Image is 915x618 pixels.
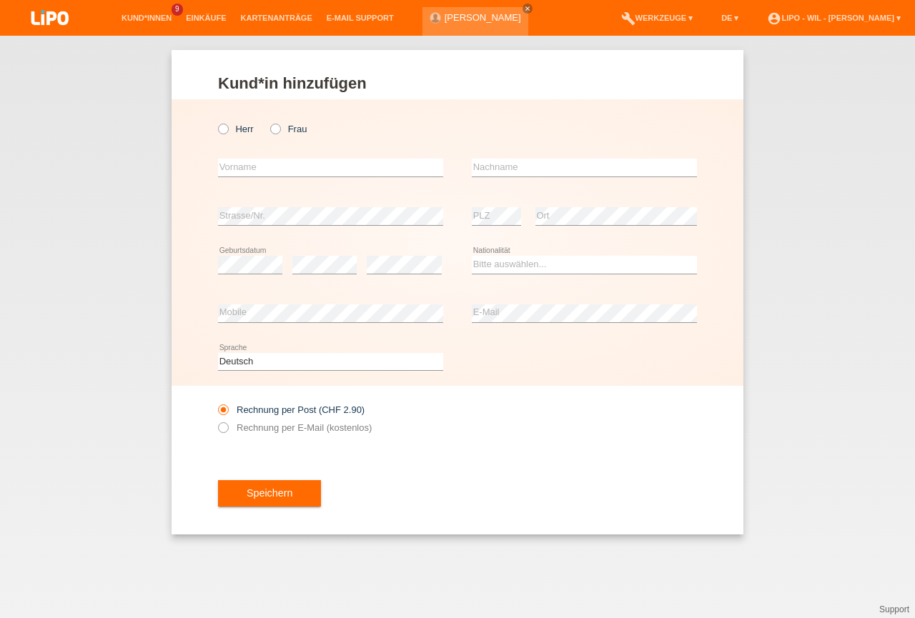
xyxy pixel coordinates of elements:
[14,29,86,40] a: LIPO pay
[218,480,321,507] button: Speichern
[524,5,531,12] i: close
[760,14,908,22] a: account_circleLIPO - Wil - [PERSON_NAME] ▾
[614,14,701,22] a: buildWerkzeuge ▾
[218,404,365,415] label: Rechnung per Post (CHF 2.90)
[218,422,227,440] input: Rechnung per E-Mail (kostenlos)
[767,11,781,26] i: account_circle
[879,604,909,614] a: Support
[218,422,372,433] label: Rechnung per E-Mail (kostenlos)
[218,124,254,134] label: Herr
[247,487,292,499] span: Speichern
[218,74,697,92] h1: Kund*in hinzufügen
[218,404,227,422] input: Rechnung per Post (CHF 2.90)
[523,4,533,14] a: close
[621,11,635,26] i: build
[234,14,320,22] a: Kartenanträge
[270,124,280,133] input: Frau
[714,14,746,22] a: DE ▾
[270,124,307,134] label: Frau
[320,14,401,22] a: E-Mail Support
[172,4,183,16] span: 9
[218,124,227,133] input: Herr
[114,14,179,22] a: Kund*innen
[179,14,233,22] a: Einkäufe
[445,12,521,23] a: [PERSON_NAME]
